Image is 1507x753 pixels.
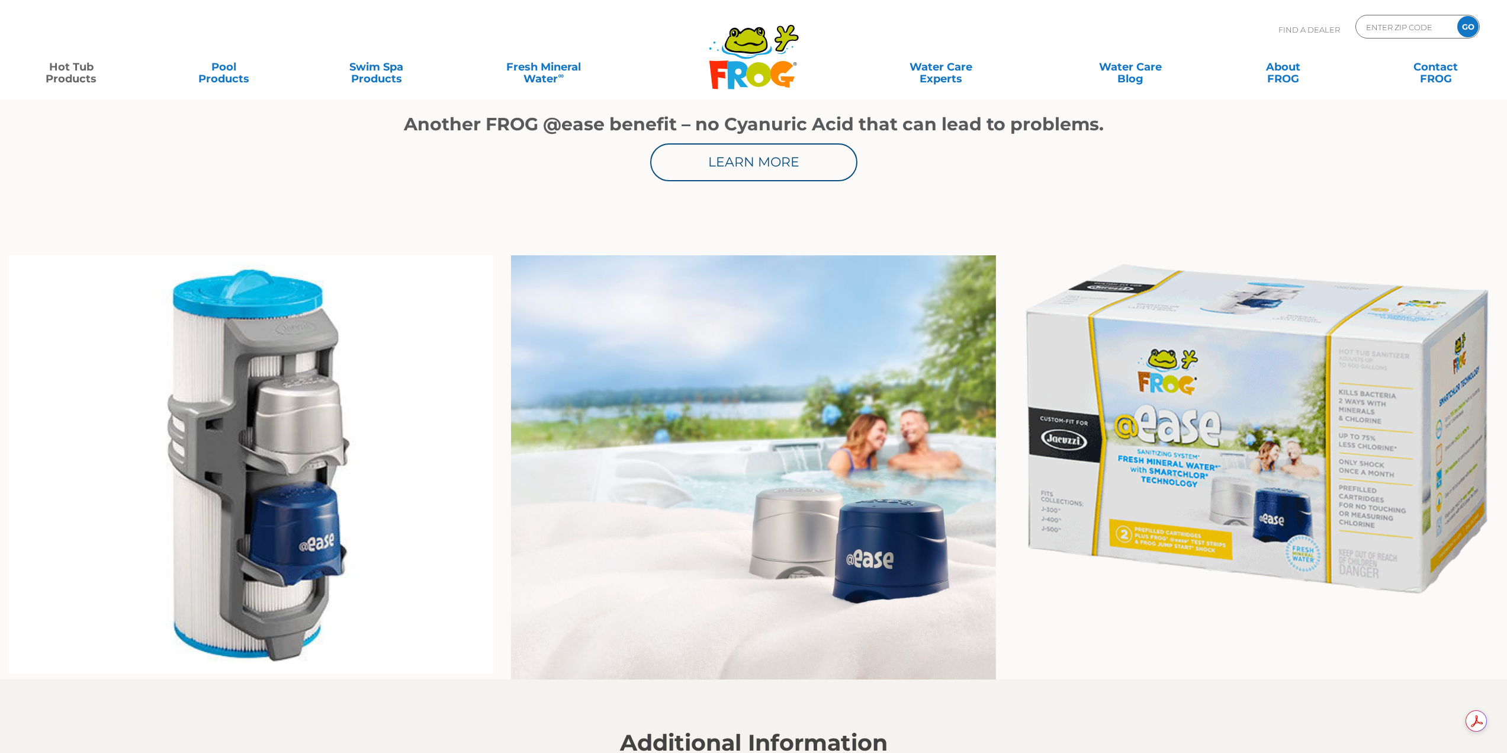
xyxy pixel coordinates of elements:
a: Water CareBlog [1071,55,1190,79]
img: for jacuzzi [511,255,995,680]
a: Swim SpaProducts [317,55,435,79]
img: @Ease_Jacuzzi_FaceLeft [1014,255,1498,602]
a: Learn More [650,143,857,181]
img: 12 [9,255,493,674]
a: AboutFROG [1224,55,1342,79]
input: GO [1457,16,1479,37]
a: Fresh MineralWater∞ [470,55,618,79]
h1: Another FROG @ease benefit – no Cyanuric Acid that can lead to problems. [399,114,1109,134]
input: Zip Code Form [1365,18,1445,36]
a: ContactFROG [1377,55,1495,79]
a: PoolProducts [165,55,283,79]
a: Hot TubProducts [12,55,130,79]
a: Water CareExperts [844,55,1037,79]
p: Find A Dealer [1278,15,1340,44]
sup: ∞ [558,71,564,80]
